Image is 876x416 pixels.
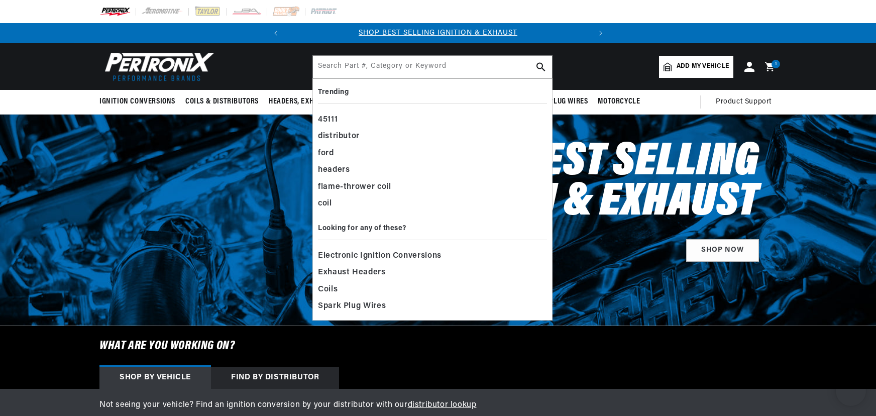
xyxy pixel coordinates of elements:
[522,90,593,114] summary: Spark Plug Wires
[408,401,477,409] a: distributor lookup
[99,49,215,84] img: Pertronix
[591,23,611,43] button: Translation missing: en.sections.announcements.next_announcement
[318,145,547,162] div: ford
[185,96,259,107] span: Coils & Distributors
[527,96,588,107] span: Spark Plug Wires
[99,399,777,412] p: Not seeing your vehicle? Find an ignition conversion by your distributor with our
[286,28,591,39] div: Announcement
[318,249,442,263] span: Electronic Ignition Conversions
[359,29,517,37] a: SHOP BEST SELLING IGNITION & EXHAUST
[716,90,777,114] summary: Product Support
[318,162,547,179] div: headers
[318,195,547,213] div: coil
[180,90,264,114] summary: Coils & Distributors
[269,96,386,107] span: Headers, Exhausts & Components
[677,62,729,71] span: Add my vehicle
[313,56,552,78] input: Search Part #, Category or Keyword
[74,326,802,366] h6: What are you working on?
[264,90,391,114] summary: Headers, Exhausts & Components
[593,90,645,114] summary: Motorcycle
[318,179,547,196] div: flame-thrower coil
[318,88,349,96] b: Trending
[318,112,547,129] div: 45111
[598,96,640,107] span: Motorcycle
[686,239,759,262] a: SHOP NOW
[266,23,286,43] button: Translation missing: en.sections.announcements.previous_announcement
[99,367,211,389] div: Shop by vehicle
[211,367,339,389] div: Find by Distributor
[659,56,733,78] a: Add my vehicle
[530,56,552,78] button: search button
[99,90,180,114] summary: Ignition Conversions
[716,96,772,108] span: Product Support
[318,299,386,314] span: Spark Plug Wires
[318,266,386,280] span: Exhaust Headers
[775,60,777,68] span: 1
[286,28,591,39] div: 1 of 2
[74,23,802,43] slideshow-component: Translation missing: en.sections.announcements.announcement_bar
[318,283,338,297] span: Coils
[318,225,406,232] b: Looking for any of these?
[318,128,547,145] div: distributor
[99,96,175,107] span: Ignition Conversions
